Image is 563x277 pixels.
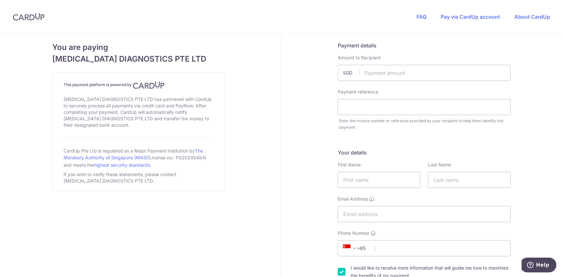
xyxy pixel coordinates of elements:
[522,258,557,274] iframe: Opens a widget where you can find more information
[339,118,511,131] div: Enter the invoice number or reference provided by your recipient to help them identify this payment.
[338,196,368,202] span: Email Address
[52,42,225,53] span: You are paying
[338,162,361,168] label: First Name
[338,206,511,222] input: Email address
[52,53,225,65] span: [MEDICAL_DATA] DIAGNOSTICS PTE LTD
[343,244,358,252] span: +65
[338,42,511,49] h5: Payment details
[338,65,511,81] input: Payment amount
[338,54,381,61] label: Amount to Recipient
[64,95,214,130] div: [MEDICAL_DATA] DIAGNOSTICS PTE LTD has partnered with CardUp to securely process all payments via...
[64,145,214,170] div: CardUp Pte Ltd is regulated as a Major Payment Institution by (License no.: PS20200484) and meets...
[428,162,451,168] label: Last Name
[514,14,550,20] a: About CardUp
[338,89,378,95] label: Payment reference
[441,14,500,20] a: Pay via CardUp account
[338,230,369,236] span: Phone Number
[94,162,150,168] a: highest security standards
[133,81,165,89] img: CardUp
[64,170,214,185] div: If you wish to verify these statements, please contact [MEDICAL_DATA] DIAGNOSTICS PTE LTD.
[428,172,511,188] input: Last name
[417,14,427,20] a: FAQ
[343,70,360,76] span: SGD
[341,244,370,252] span: +65
[338,172,420,188] input: First name
[338,149,511,156] h5: Your details
[13,13,45,21] img: CardUp
[64,81,214,89] h4: This payment platform is powered by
